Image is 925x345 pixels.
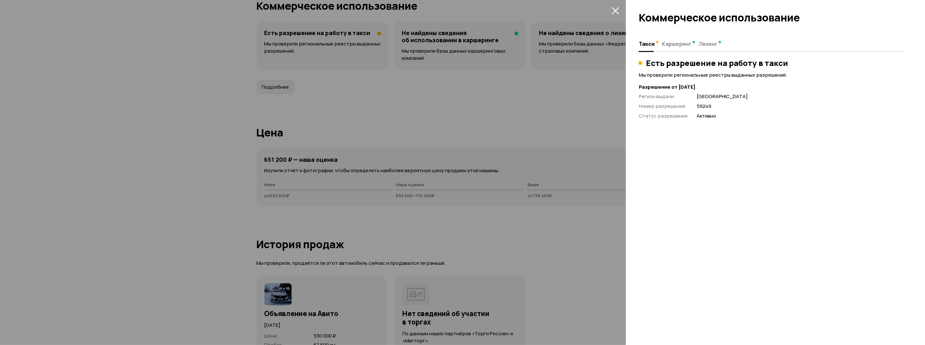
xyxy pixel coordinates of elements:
button: закрыть [610,5,621,16]
span: Такси [639,41,655,47]
p: 59249 [697,103,905,110]
p: Активно [697,113,905,120]
span: Каршеринг [662,41,691,47]
p: [GEOGRAPHIC_DATA] [697,93,905,100]
strong: Разрешение от [DATE] [639,84,905,91]
p: Мы проверили региональные реестры выданных разрешений. [639,71,905,79]
p: Статус разрешения : [639,112,689,120]
p: Регион выдачи : [639,93,689,100]
span: Лизинг [699,41,717,47]
p: Номер разрешения : [639,103,689,110]
h3: Есть разрешение на работу в такси [646,58,788,68]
